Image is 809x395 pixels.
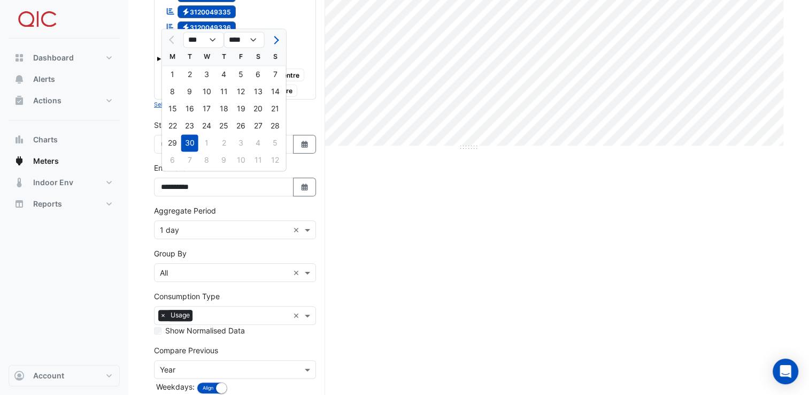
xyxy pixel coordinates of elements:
[164,48,181,65] div: M
[267,151,284,169] div: 12
[178,5,236,18] span: 3120049335
[250,48,267,65] div: S
[182,24,190,32] fa-icon: Electricity
[166,6,175,16] fa-icon: Reportable
[267,83,284,100] div: 14
[154,100,203,109] button: Select Reportable
[215,100,233,117] div: Thursday, April 18, 2024
[267,117,284,134] div: 28
[215,151,233,169] div: Thursday, May 9, 2024
[154,291,220,302] label: Consumption Type
[164,117,181,134] div: Monday, April 22, 2024
[198,83,215,100] div: Wednesday, April 10, 2024
[233,151,250,169] div: 10
[250,83,267,100] div: 13
[181,100,198,117] div: 16
[168,310,192,321] span: Usage
[250,134,267,151] div: 4
[182,7,190,16] fa-icon: Electricity
[250,66,267,83] div: 6
[267,83,284,100] div: Sunday, April 14, 2024
[267,134,284,151] div: 5
[9,47,120,69] button: Dashboard
[181,117,198,134] div: 23
[215,83,233,100] div: 11
[181,83,198,100] div: Tuesday, April 9, 2024
[233,83,250,100] div: 12
[250,100,267,117] div: 20
[154,101,203,108] small: Select Reportable
[181,83,198,100] div: 9
[198,100,215,117] div: Wednesday, April 17, 2024
[181,66,198,83] div: 2
[154,381,195,392] label: Weekdays:
[269,31,282,48] button: Next month
[9,69,120,90] button: Alerts
[293,267,302,278] span: Clear
[33,370,64,381] span: Account
[215,151,233,169] div: 9
[215,117,233,134] div: 25
[198,66,215,83] div: 3
[181,48,198,65] div: T
[215,117,233,134] div: Thursday, April 25, 2024
[293,310,302,321] span: Clear
[164,83,181,100] div: Monday, April 8, 2024
[233,48,250,65] div: F
[267,117,284,134] div: Sunday, April 28, 2024
[215,134,233,151] div: Thursday, May 2, 2024
[267,66,284,83] div: 7
[9,129,120,150] button: Charts
[215,83,233,100] div: Thursday, April 11, 2024
[233,117,250,134] div: 26
[9,90,120,111] button: Actions
[181,117,198,134] div: Tuesday, April 23, 2024
[198,48,215,65] div: W
[154,119,190,131] label: Start Date
[181,100,198,117] div: Tuesday, April 16, 2024
[250,66,267,83] div: Saturday, April 6, 2024
[181,151,198,169] div: 7
[233,66,250,83] div: Friday, April 5, 2024
[33,74,55,85] span: Alerts
[267,151,284,169] div: Sunday, May 12, 2024
[164,83,181,100] div: 8
[9,172,120,193] button: Indoor Env
[14,134,25,145] app-icon: Charts
[267,100,284,117] div: 21
[164,100,181,117] div: 15
[33,52,74,63] span: Dashboard
[164,66,181,83] div: Monday, April 1, 2024
[14,177,25,188] app-icon: Indoor Env
[233,134,250,151] div: 3
[198,117,215,134] div: Wednesday, April 24, 2024
[267,66,284,83] div: Sunday, April 7, 2024
[164,134,181,151] div: Monday, April 29, 2024
[14,74,25,85] app-icon: Alerts
[198,134,215,151] div: 1
[183,32,224,48] select: Select month
[154,248,187,259] label: Group By
[773,359,798,384] div: Open Intercom Messenger
[267,134,284,151] div: Sunday, May 5, 2024
[14,156,25,166] app-icon: Meters
[164,66,181,83] div: 1
[267,100,284,117] div: Sunday, April 21, 2024
[164,151,181,169] div: Monday, May 6, 2024
[164,100,181,117] div: Monday, April 15, 2024
[300,140,310,149] fa-icon: Select Date
[233,100,250,117] div: 19
[198,134,215,151] div: Wednesday, May 1, 2024
[33,156,59,166] span: Meters
[215,66,233,83] div: 4
[33,199,62,209] span: Reports
[165,325,245,336] label: Show Normalised Data
[215,66,233,83] div: Thursday, April 4, 2024
[164,117,181,134] div: 22
[178,21,236,34] span: 3120049336
[250,117,267,134] div: 27
[250,151,267,169] div: Saturday, May 11, 2024
[154,345,218,356] label: Compare Previous
[250,117,267,134] div: Saturday, April 27, 2024
[33,177,73,188] span: Indoor Env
